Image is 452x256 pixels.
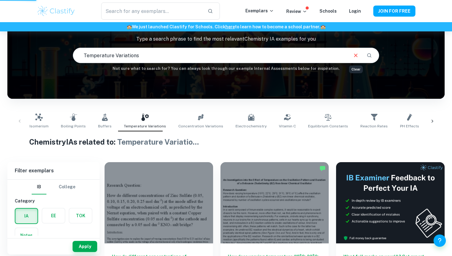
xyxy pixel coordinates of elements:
span: Isomerism [30,123,49,129]
button: EE [42,208,65,223]
button: College [59,180,75,194]
input: Search for any exemplars... [101,2,203,20]
span: Temperature Variations [124,123,166,129]
button: Clear [350,50,362,61]
button: Help and Feedback [434,234,446,247]
div: Clear [349,66,363,73]
a: here [225,24,235,29]
span: Vitamin C [279,123,296,129]
button: IA [15,209,38,223]
span: Equilibrium Constants [308,123,348,129]
p: Review [286,8,307,15]
p: Type a search phrase to find the most relevant Chemistry IA examples for you [7,35,445,43]
input: E.g. enthalpy of combustion, Winkler method, phosphate and temperature... [73,47,347,64]
span: pH Effects [400,123,419,129]
button: Notes [15,228,38,243]
button: IB [32,180,46,194]
h1: Chemistry IAs related to: [29,136,423,147]
span: Concentration Variations [178,123,223,129]
span: Reaction Rates [360,123,388,129]
span: Electrochemistry [236,123,267,129]
h6: Not sure what to search for? You can always look through our example Internal Assessments below f... [7,66,445,72]
button: Apply [73,241,97,252]
a: Login [349,9,361,14]
button: JOIN FOR FREE [373,6,415,17]
div: Filter type choice [32,180,75,194]
span: Boiling Points [61,123,86,129]
h6: Category [15,198,92,204]
button: TOK [69,208,92,223]
p: Exemplars [245,7,274,14]
img: Clastify logo [37,5,76,17]
span: Temperature Variatio ... [117,138,199,146]
img: Marked [319,165,326,171]
img: Thumbnail [336,162,445,243]
h6: We just launched Clastify for Schools. Click to learn how to become a school partner. [1,23,451,30]
span: 🏫 [320,24,326,29]
span: 🏫 [127,24,132,29]
h6: Filter exemplars [7,162,100,179]
span: Buffers [98,123,112,129]
button: Search [364,50,375,61]
a: Schools [319,9,337,14]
